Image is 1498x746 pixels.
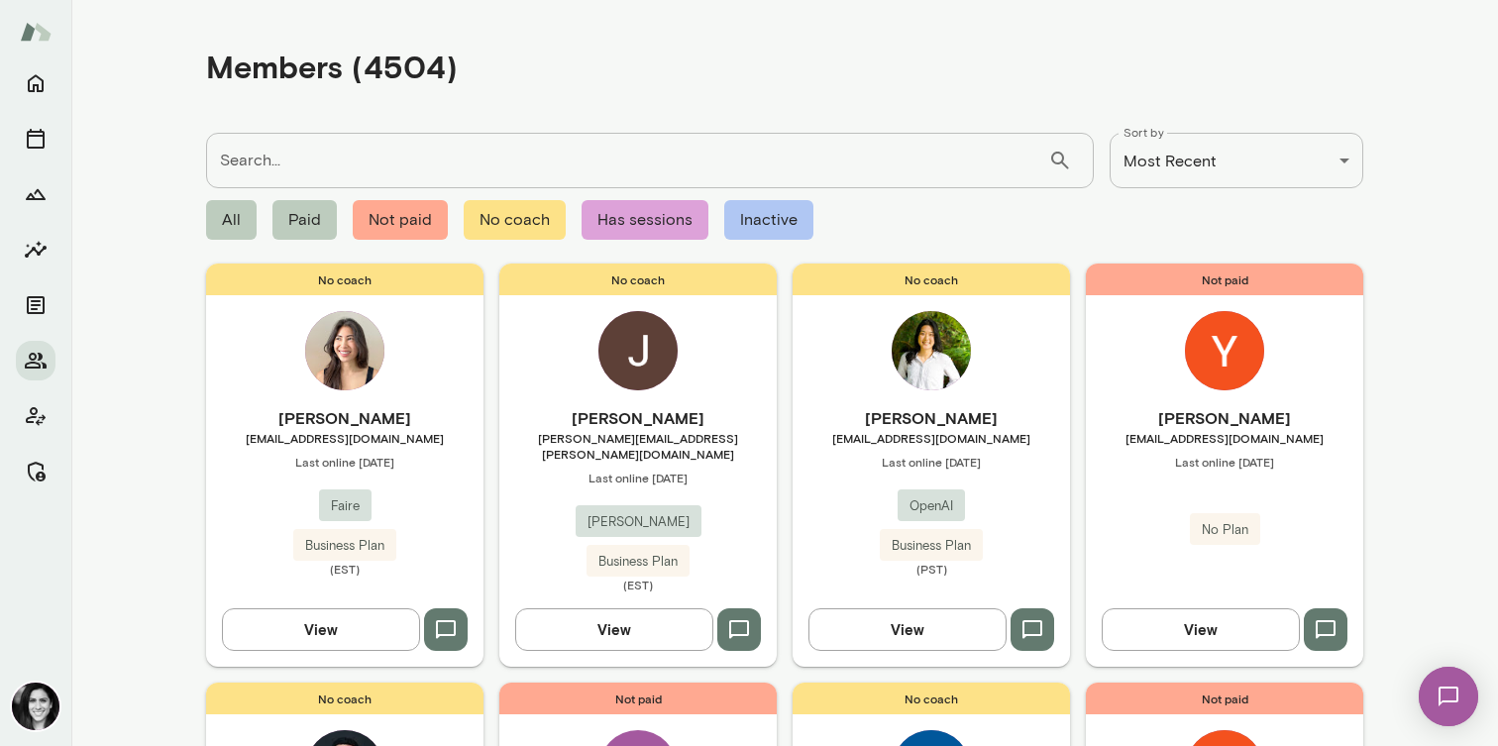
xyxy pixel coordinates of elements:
[16,63,55,103] button: Home
[587,552,690,572] span: Business Plan
[1190,520,1260,540] span: No Plan
[898,496,965,516] span: OpenAI
[1123,124,1164,141] label: Sort by
[793,430,1070,446] span: [EMAIL_ADDRESS][DOMAIN_NAME]
[272,200,337,240] span: Paid
[16,341,55,380] button: Members
[16,119,55,159] button: Sessions
[353,200,448,240] span: Not paid
[206,406,483,430] h6: [PERSON_NAME]
[206,200,257,240] span: All
[206,48,458,85] h4: Members (4504)
[515,608,713,650] button: View
[16,230,55,269] button: Insights
[206,430,483,446] span: [EMAIL_ADDRESS][DOMAIN_NAME]
[16,285,55,325] button: Documents
[499,577,777,592] span: (EST)
[499,683,777,714] span: Not paid
[16,174,55,214] button: Growth Plan
[598,311,678,390] img: Jake Kahana
[206,264,483,295] span: No coach
[499,264,777,295] span: No coach
[1086,430,1363,446] span: [EMAIL_ADDRESS][DOMAIN_NAME]
[793,561,1070,577] span: (PST)
[20,13,52,51] img: Mento
[1086,454,1363,470] span: Last online [DATE]
[880,536,983,556] span: Business Plan
[305,311,384,390] img: Jasmine Shen
[464,200,566,240] span: No coach
[793,454,1070,470] span: Last online [DATE]
[293,536,396,556] span: Business Plan
[1086,406,1363,430] h6: [PERSON_NAME]
[1102,608,1300,650] button: View
[16,396,55,436] button: Client app
[206,454,483,470] span: Last online [DATE]
[582,200,708,240] span: Has sessions
[576,512,701,532] span: [PERSON_NAME]
[1110,133,1363,188] div: Most Recent
[16,452,55,491] button: Manage
[793,264,1070,295] span: No coach
[1086,683,1363,714] span: Not paid
[499,406,777,430] h6: [PERSON_NAME]
[892,311,971,390] img: Monica Bi
[1086,264,1363,295] span: Not paid
[793,683,1070,714] span: No coach
[206,561,483,577] span: (EST)
[1185,311,1264,390] img: Yousef Yousef
[724,200,813,240] span: Inactive
[12,683,59,730] img: Jamie Albers
[499,430,777,462] span: [PERSON_NAME][EMAIL_ADDRESS][PERSON_NAME][DOMAIN_NAME]
[808,608,1007,650] button: View
[206,683,483,714] span: No coach
[793,406,1070,430] h6: [PERSON_NAME]
[222,608,420,650] button: View
[499,470,777,485] span: Last online [DATE]
[319,496,372,516] span: Faire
